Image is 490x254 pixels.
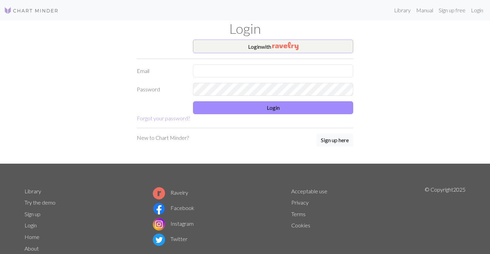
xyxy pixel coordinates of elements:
[193,101,353,114] button: Login
[391,3,413,17] a: Library
[291,211,306,217] a: Terms
[137,134,189,142] p: New to Chart Minder?
[413,3,436,17] a: Manual
[133,83,189,96] label: Password
[193,40,353,53] button: Loginwith
[24,245,39,252] a: About
[24,199,55,206] a: Try the demo
[291,199,309,206] a: Privacy
[316,134,353,147] a: Sign up here
[468,3,486,17] a: Login
[291,222,310,228] a: Cookies
[24,188,41,194] a: Library
[153,203,165,215] img: Facebook logo
[153,218,165,230] img: Instagram logo
[291,188,327,194] a: Acceptable use
[20,20,470,37] h1: Login
[153,189,188,196] a: Ravelry
[153,236,187,242] a: Twitter
[133,64,189,77] label: Email
[24,222,37,228] a: Login
[24,211,40,217] a: Sign up
[272,42,298,50] img: Ravelry
[137,115,190,121] a: Forgot your password?
[316,134,353,147] button: Sign up here
[24,234,39,240] a: Home
[153,187,165,199] img: Ravelry logo
[153,205,194,211] a: Facebook
[153,220,194,227] a: Instagram
[436,3,468,17] a: Sign up free
[4,6,59,15] img: Logo
[153,234,165,246] img: Twitter logo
